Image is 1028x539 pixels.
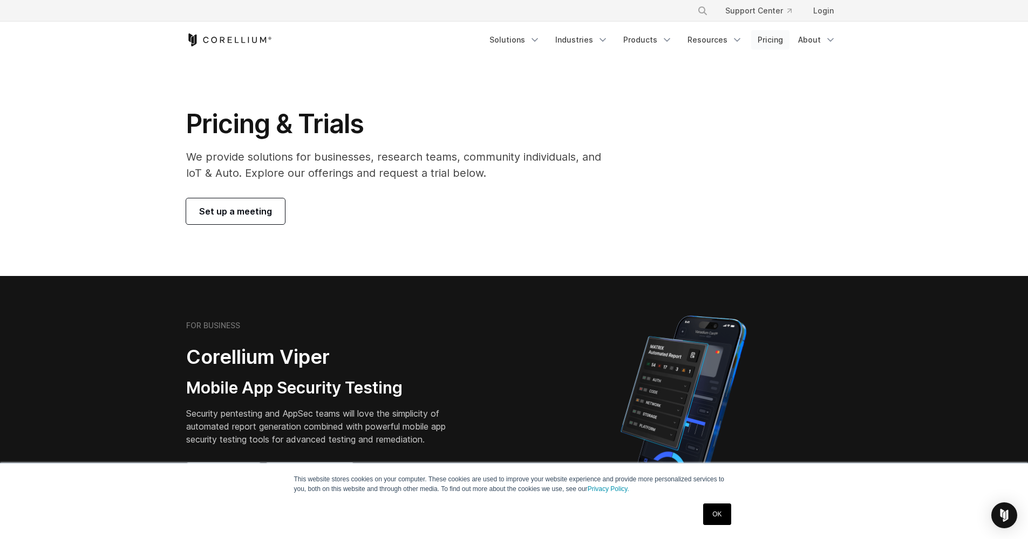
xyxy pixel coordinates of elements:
[483,30,842,50] div: Navigation Menu
[199,205,272,218] span: Set up a meeting
[805,1,842,20] a: Login
[294,474,734,494] p: This website stores cookies on your computer. These cookies are used to improve your website expe...
[602,310,765,499] img: Corellium MATRIX automated report on iPhone showing app vulnerability test results across securit...
[751,30,789,50] a: Pricing
[186,33,272,46] a: Corellium Home
[483,30,547,50] a: Solutions
[717,1,800,20] a: Support Center
[792,30,842,50] a: About
[186,108,616,140] h1: Pricing & Trials
[703,503,731,525] a: OK
[617,30,679,50] a: Products
[693,1,712,20] button: Search
[186,407,462,446] p: Security pentesting and AppSec teams will love the simplicity of automated report generation comb...
[186,378,462,398] h3: Mobile App Security Testing
[186,198,285,224] a: Set up a meeting
[684,1,842,20] div: Navigation Menu
[588,485,629,493] a: Privacy Policy.
[186,321,240,330] h6: FOR BUSINESS
[186,345,462,369] h2: Corellium Viper
[681,30,749,50] a: Resources
[186,149,616,181] p: We provide solutions for businesses, research teams, community individuals, and IoT & Auto. Explo...
[991,502,1017,528] div: Open Intercom Messenger
[549,30,615,50] a: Industries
